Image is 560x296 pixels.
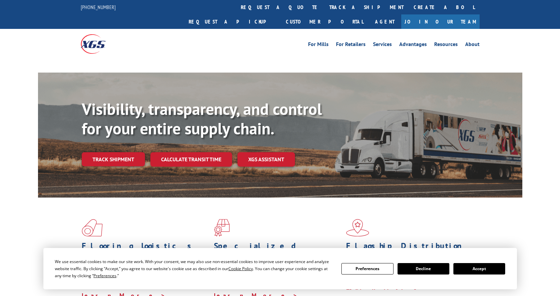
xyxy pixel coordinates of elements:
button: Preferences [341,263,393,274]
a: Learn More > [346,284,430,291]
button: Accept [453,263,505,274]
h1: Flooring Logistics Solutions [82,242,209,261]
a: Calculate transit time [150,152,232,167]
a: XGS ASSISTANT [237,152,295,167]
h1: Flagship Distribution Model [346,242,473,261]
a: For Mills [308,42,329,49]
a: Track shipment [82,152,145,166]
a: Join Our Team [401,14,480,29]
div: Cookie Consent Prompt [43,248,517,289]
b: Visibility, transparency, and control for your entire supply chain. [82,98,322,139]
a: Services [373,42,392,49]
a: Customer Portal [281,14,368,29]
a: About [465,42,480,49]
a: Request a pickup [184,14,281,29]
h1: Specialized Freight Experts [214,242,341,261]
span: Cookie Policy [228,266,253,271]
img: xgs-icon-total-supply-chain-intelligence-red [82,219,103,237]
img: xgs-icon-flagship-distribution-model-red [346,219,369,237]
a: [PHONE_NUMBER] [81,4,116,10]
a: Resources [434,42,458,49]
a: For Retailers [336,42,366,49]
div: We use essential cookies to make our site work. With your consent, we may also use non-essential ... [55,258,333,279]
a: Advantages [399,42,427,49]
img: xgs-icon-focused-on-flooring-red [214,219,230,237]
button: Decline [398,263,449,274]
span: Preferences [94,273,116,279]
a: Agent [368,14,401,29]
